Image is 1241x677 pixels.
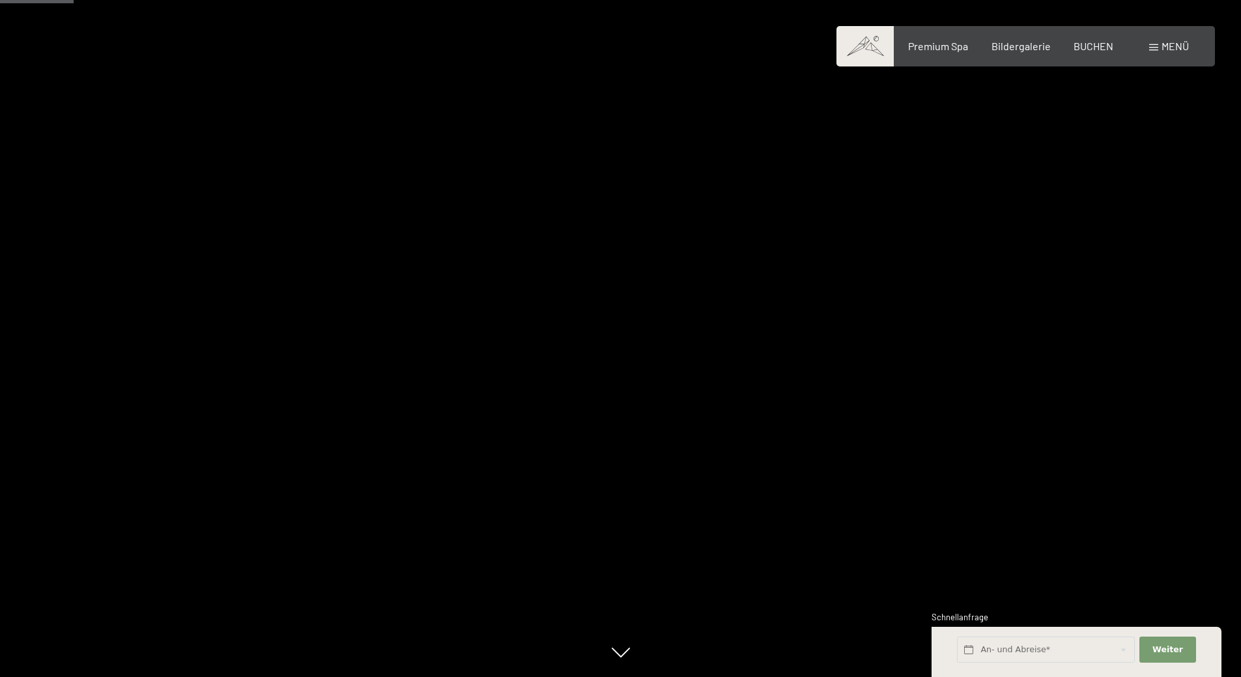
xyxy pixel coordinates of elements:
button: Weiter [1139,637,1195,663]
a: Bildergalerie [991,40,1051,52]
a: BUCHEN [1074,40,1113,52]
span: Schnellanfrage [932,612,988,622]
a: Premium Spa [908,40,968,52]
span: Weiter [1152,644,1183,655]
span: Menü [1162,40,1189,52]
